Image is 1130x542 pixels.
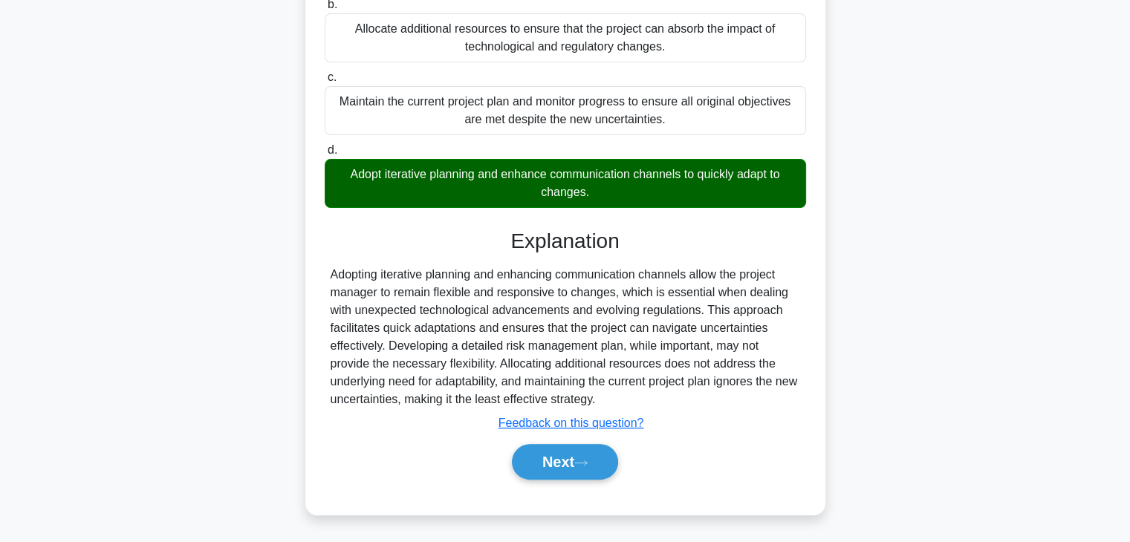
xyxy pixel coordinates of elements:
div: Allocate additional resources to ensure that the project can absorb the impact of technological a... [325,13,806,62]
button: Next [512,444,618,480]
div: Adopt iterative planning and enhance communication channels to quickly adapt to changes. [325,159,806,208]
div: Maintain the current project plan and monitor progress to ensure all original objectives are met ... [325,86,806,135]
div: Adopting iterative planning and enhancing communication channels allow the project manager to rem... [331,266,800,408]
span: c. [328,71,337,83]
a: Feedback on this question? [499,417,644,429]
span: d. [328,143,337,156]
h3: Explanation [334,229,797,254]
